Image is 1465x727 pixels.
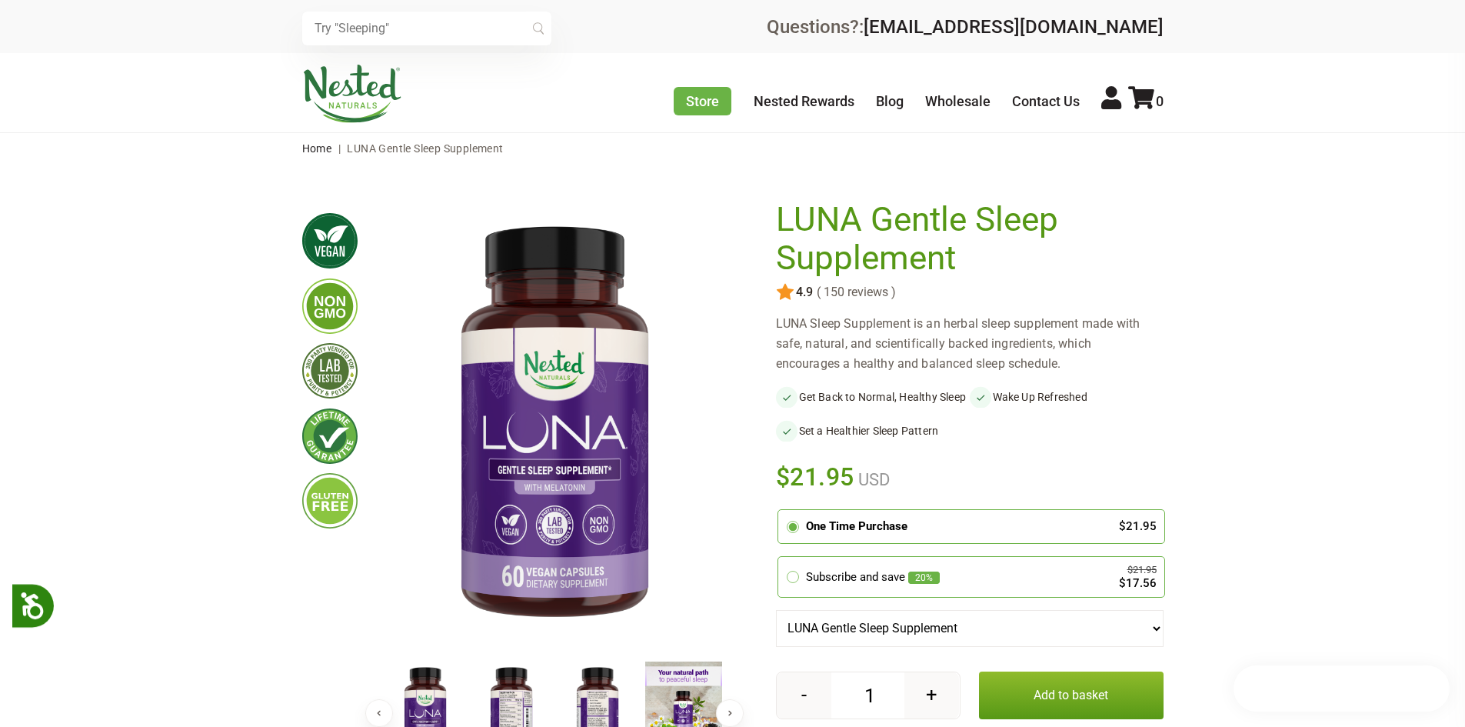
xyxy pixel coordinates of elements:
h1: LUNA Gentle Sleep Supplement [776,201,1156,277]
button: Previous [365,699,393,727]
span: 4.9 [794,285,813,299]
img: lifetimeguarantee [302,409,358,464]
span: $21.95 [776,460,855,494]
span: ( 150 reviews ) [813,285,896,299]
img: star.svg [776,283,794,302]
a: Store [674,87,731,115]
li: Get Back to Normal, Healthy Sleep [776,386,970,408]
a: Blog [876,93,904,109]
a: Contact Us [1012,93,1080,109]
img: Nested Naturals [302,65,402,123]
span: 0 [1156,93,1164,109]
span: | [335,142,345,155]
button: Next [716,699,744,727]
a: Nested Rewards [754,93,854,109]
img: vegan [302,213,358,268]
button: + [904,672,959,719]
nav: breadcrumbs [302,133,1164,164]
a: Home [302,142,332,155]
button: Add to basket [979,672,1164,719]
img: gmofree [302,278,358,334]
a: [EMAIL_ADDRESS][DOMAIN_NAME] [864,16,1164,38]
img: thirdpartytested [302,343,358,399]
button: - [777,672,831,719]
div: Questions?: [767,18,1164,36]
a: 0 [1128,93,1164,109]
img: LUNA Gentle Sleep Supplement [382,201,727,649]
a: Wholesale [925,93,991,109]
iframe: Button to open loyalty program pop-up [1234,665,1450,712]
img: glutenfree [302,473,358,529]
div: LUNA Sleep Supplement is an herbal sleep supplement made with safe, natural, and scientifically b... [776,314,1164,374]
span: USD [854,470,890,489]
li: Wake Up Refreshed [970,386,1164,408]
li: Set a Healthier Sleep Pattern [776,420,970,442]
span: LUNA Gentle Sleep Supplement [347,142,503,155]
input: Try "Sleeping" [302,12,551,45]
